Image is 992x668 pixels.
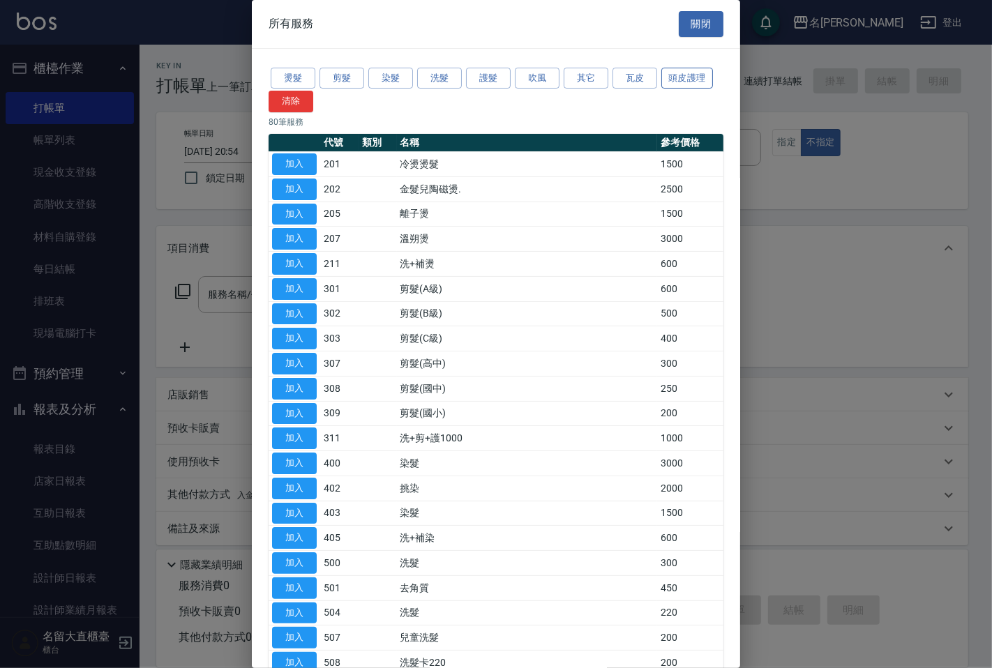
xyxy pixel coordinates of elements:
td: 1000 [657,426,723,451]
td: 離子燙 [397,202,657,227]
button: 頭皮護理 [661,68,713,89]
td: 剪髮(B級) [397,301,657,326]
td: 402 [320,476,359,501]
button: 加入 [272,403,317,425]
td: 507 [320,625,359,651]
td: 染髮 [397,451,657,476]
td: 307 [320,351,359,377]
button: 護髮 [466,68,511,89]
td: 300 [657,551,723,576]
button: 瓦皮 [613,68,657,89]
button: 加入 [272,353,317,374]
td: 250 [657,376,723,401]
td: 2000 [657,476,723,501]
td: 剪髮(國小) [397,401,657,426]
button: 加入 [272,328,317,349]
td: 600 [657,526,723,551]
td: 洗+補燙 [397,252,657,277]
button: 加入 [272,503,317,524]
td: 302 [320,301,359,326]
td: 1500 [657,501,723,526]
button: 吹風 [515,68,559,89]
td: 剪髮(國中) [397,376,657,401]
td: 201 [320,152,359,177]
th: 代號 [320,134,359,152]
button: 加入 [272,453,317,474]
button: 染髮 [368,68,413,89]
td: 301 [320,276,359,301]
td: 剪髮(A級) [397,276,657,301]
span: 所有服務 [269,17,313,31]
td: 504 [320,600,359,625]
td: 600 [657,252,723,277]
button: 加入 [272,527,317,549]
td: 211 [320,252,359,277]
td: 溫朔燙 [397,227,657,252]
td: 205 [320,202,359,227]
td: 剪髮(高中) [397,351,657,377]
td: 450 [657,575,723,600]
button: 加入 [272,627,317,648]
td: 1500 [657,152,723,177]
td: 220 [657,600,723,625]
td: 400 [320,451,359,476]
button: 加入 [272,228,317,250]
td: 500 [320,551,359,576]
td: 染髮 [397,501,657,526]
button: 加入 [272,303,317,325]
td: 303 [320,326,359,351]
td: 500 [657,301,723,326]
button: 加入 [272,577,317,599]
td: 兒童洗髮 [397,625,657,651]
td: 202 [320,176,359,202]
button: 燙髮 [271,68,315,89]
td: 洗髮 [397,551,657,576]
td: 洗+補染 [397,526,657,551]
td: 3000 [657,451,723,476]
td: 200 [657,401,723,426]
td: 600 [657,276,723,301]
button: 加入 [272,478,317,499]
td: 309 [320,401,359,426]
td: 403 [320,501,359,526]
button: 洗髮 [417,68,462,89]
button: 清除 [269,91,313,112]
button: 加入 [272,427,317,449]
th: 參考價格 [657,134,723,152]
p: 80 筆服務 [269,116,723,128]
td: 400 [657,326,723,351]
td: 311 [320,426,359,451]
td: 308 [320,376,359,401]
button: 其它 [564,68,608,89]
button: 加入 [272,253,317,275]
button: 加入 [272,552,317,574]
td: 洗+剪+護1000 [397,426,657,451]
td: 挑染 [397,476,657,501]
td: 冷燙燙髮 [397,152,657,177]
td: 3000 [657,227,723,252]
button: 關閉 [679,11,723,37]
td: 2500 [657,176,723,202]
button: 加入 [272,179,317,200]
td: 405 [320,526,359,551]
button: 加入 [272,153,317,175]
button: 加入 [272,204,317,225]
td: 剪髮(C級) [397,326,657,351]
td: 501 [320,575,359,600]
th: 名稱 [397,134,657,152]
td: 200 [657,625,723,651]
button: 剪髮 [320,68,364,89]
td: 金髮兒陶磁燙. [397,176,657,202]
button: 加入 [272,378,317,400]
th: 類別 [359,134,397,152]
td: 300 [657,351,723,377]
td: 1500 [657,202,723,227]
td: 207 [320,227,359,252]
td: 去角質 [397,575,657,600]
td: 洗髮 [397,600,657,625]
button: 加入 [272,602,317,624]
button: 加入 [272,278,317,300]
